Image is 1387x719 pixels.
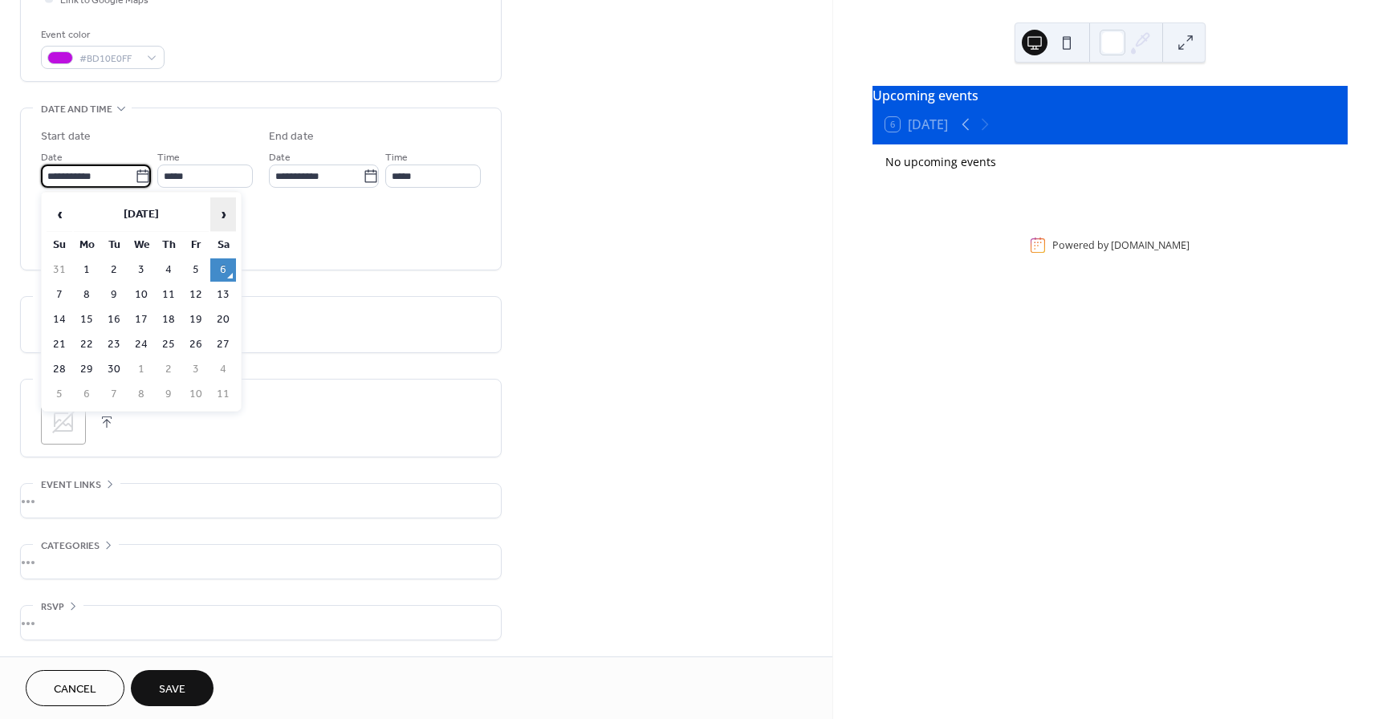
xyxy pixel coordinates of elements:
[41,128,91,145] div: Start date
[156,283,181,307] td: 11
[41,101,112,118] span: Date and time
[101,283,127,307] td: 9
[101,333,127,356] td: 23
[210,234,236,257] th: Sa
[385,149,408,166] span: Time
[211,198,235,230] span: ›
[101,258,127,282] td: 2
[54,681,96,698] span: Cancel
[47,198,71,230] span: ‹
[41,599,64,615] span: RSVP
[41,26,161,43] div: Event color
[183,333,209,356] td: 26
[128,258,154,282] td: 3
[74,358,100,381] td: 29
[156,234,181,257] th: Th
[74,308,100,331] td: 15
[210,258,236,282] td: 6
[79,51,139,67] span: #BD10E0FF
[872,86,1348,105] div: Upcoming events
[128,383,154,406] td: 8
[159,681,185,698] span: Save
[1052,238,1190,252] div: Powered by
[128,283,154,307] td: 10
[1111,238,1190,252] a: [DOMAIN_NAME]
[210,333,236,356] td: 27
[885,154,1335,169] div: No upcoming events
[47,283,72,307] td: 7
[47,308,72,331] td: 14
[128,308,154,331] td: 17
[210,383,236,406] td: 11
[21,606,501,640] div: •••
[183,258,209,282] td: 5
[47,383,72,406] td: 5
[156,383,181,406] td: 9
[210,308,236,331] td: 20
[183,308,209,331] td: 19
[210,283,236,307] td: 13
[41,538,100,554] span: Categories
[101,308,127,331] td: 16
[26,670,124,706] button: Cancel
[156,358,181,381] td: 2
[128,333,154,356] td: 24
[41,400,86,445] div: ;
[128,358,154,381] td: 1
[47,333,72,356] td: 21
[74,258,100,282] td: 1
[156,308,181,331] td: 18
[183,358,209,381] td: 3
[74,197,209,232] th: [DATE]
[41,477,101,494] span: Event links
[101,234,127,257] th: Tu
[156,333,181,356] td: 25
[74,283,100,307] td: 8
[21,484,501,518] div: •••
[47,258,72,282] td: 31
[74,234,100,257] th: Mo
[101,358,127,381] td: 30
[41,149,63,166] span: Date
[128,234,154,257] th: We
[101,383,127,406] td: 7
[131,670,214,706] button: Save
[74,333,100,356] td: 22
[47,234,72,257] th: Su
[21,545,501,579] div: •••
[210,358,236,381] td: 4
[74,383,100,406] td: 6
[47,358,72,381] td: 28
[156,258,181,282] td: 4
[269,128,314,145] div: End date
[157,149,180,166] span: Time
[183,234,209,257] th: Fr
[183,383,209,406] td: 10
[183,283,209,307] td: 12
[269,149,291,166] span: Date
